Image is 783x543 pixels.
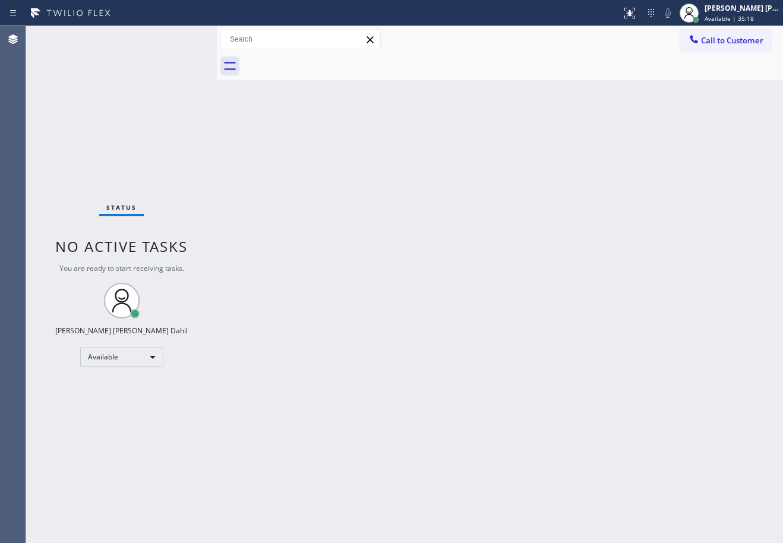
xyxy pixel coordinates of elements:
span: Available | 35:18 [705,14,754,23]
span: Status [106,203,137,211]
span: Call to Customer [701,35,763,46]
div: [PERSON_NAME] [PERSON_NAME] Dahil [705,3,779,13]
div: [PERSON_NAME] [PERSON_NAME] Dahil [55,326,188,336]
button: Mute [659,5,676,21]
input: Search [221,30,380,49]
button: Call to Customer [680,29,771,52]
span: You are ready to start receiving tasks. [59,263,184,273]
span: No active tasks [55,236,188,256]
div: Available [80,348,163,367]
